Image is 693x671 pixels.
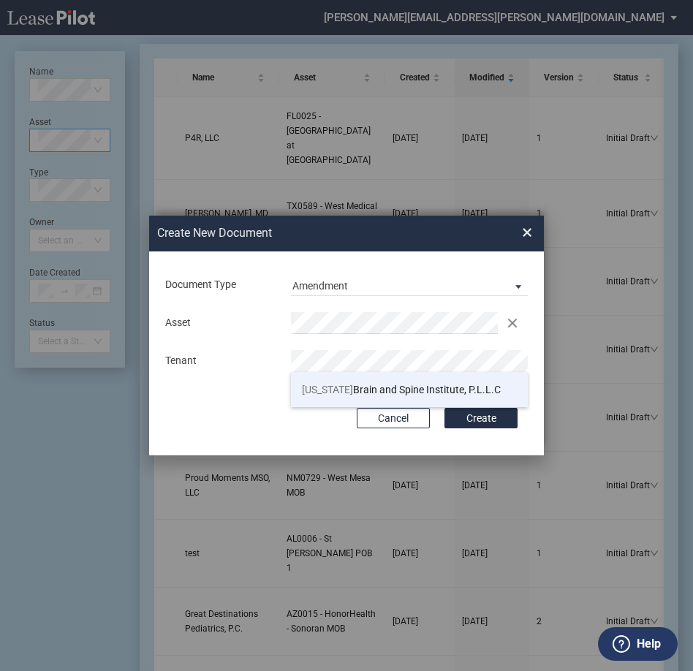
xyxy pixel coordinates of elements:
span: × [522,221,532,245]
md-select: Document Type: Amendment [291,274,528,296]
md-dialog: Create New ... [149,216,544,455]
div: Document Type [158,278,284,292]
h2: Create New Document [157,225,471,241]
button: Cancel [357,408,430,428]
label: Help [637,634,661,653]
button: Create [444,408,518,428]
li: [US_STATE]Brain and Spine Institute, P.L.L.C [291,372,528,407]
div: Asset [158,316,284,330]
div: Tenant [158,354,284,368]
span: [US_STATE] [302,384,353,395]
span: Brain and Spine Institute, P.L.L.C [302,384,501,395]
div: Amendment [292,280,348,292]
